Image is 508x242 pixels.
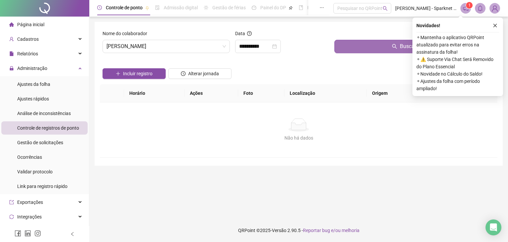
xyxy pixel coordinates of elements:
span: instagram [34,230,41,237]
span: user-add [9,37,14,41]
span: dashboard [252,5,256,10]
span: book [299,5,303,10]
span: clock-circle [181,71,186,76]
th: Localização [284,84,367,102]
span: Integrações [17,214,42,219]
button: Buscar registros [334,40,495,53]
th: Ações [185,84,238,102]
span: Administração [17,66,47,71]
span: file-done [155,5,160,10]
span: Controle de ponto [106,5,143,10]
span: search [383,6,388,11]
span: lock [9,66,14,71]
label: Nome do colaborador [103,30,151,37]
th: Horário [124,84,185,102]
span: sun [204,5,208,10]
span: 1 [468,3,471,8]
button: Incluir registro [103,68,166,79]
span: sync [9,214,14,219]
div: Não há dados [108,134,489,142]
span: Novidades ! [416,22,440,29]
span: Gestão de férias [212,5,246,10]
span: file [9,51,14,56]
span: Validar protocolo [17,169,53,174]
span: ⚬ Ajustes da folha com período ampliado! [416,78,499,92]
span: notification [463,5,469,11]
footer: QRPoint © 2025 - 2.90.5 - [89,219,508,242]
a: Alterar jornada [168,72,232,77]
span: Buscar registros [400,42,438,50]
span: Gestão de solicitações [17,140,63,145]
span: pushpin [289,6,293,10]
span: home [9,22,14,27]
span: ellipsis [319,5,324,10]
th: Origem [367,84,427,102]
button: Alterar jornada [168,68,232,79]
div: Open Intercom Messenger [486,219,501,235]
span: export [9,200,14,205]
span: Folha de pagamento [307,5,350,10]
img: 79446 [490,3,500,13]
span: Análise de inconsistências [17,111,71,116]
span: ⚬ Novidade no Cálculo do Saldo! [416,70,499,78]
span: pushpin [145,6,149,10]
span: Controle de registros de ponto [17,125,79,131]
span: Reportar bug e/ou melhoria [303,228,360,233]
th: Foto [238,84,284,102]
span: clock-circle [97,5,102,10]
span: CLAUDIANI APARECIDA NEVES [106,40,226,53]
span: [PERSON_NAME] - Sparknet Telecomunicações Ltda [395,5,456,12]
span: Incluir registro [123,70,152,77]
span: ⚬ Mantenha o aplicativo QRPoint atualizado para evitar erros na assinatura da folha! [416,34,499,56]
span: Cadastros [17,36,39,42]
span: Admissão digital [164,5,198,10]
span: Ajustes da folha [17,82,50,87]
sup: 1 [466,2,473,9]
span: Ocorrências [17,154,42,160]
span: question-circle [247,31,252,36]
span: Data [235,31,245,36]
span: Link para registro rápido [17,184,67,189]
span: Ajustes rápidos [17,96,49,101]
span: plus [116,71,120,76]
span: Relatórios [17,51,38,56]
span: close [493,23,497,28]
span: Versão [272,228,286,233]
span: left [70,232,75,236]
span: Alterar jornada [188,70,219,77]
span: search [392,44,397,49]
span: facebook [15,230,21,237]
span: Painel do DP [260,5,286,10]
span: Exportações [17,200,43,205]
span: ⚬ ⚠️ Suporte Via Chat Será Removido do Plano Essencial [416,56,499,70]
span: linkedin [24,230,31,237]
span: Página inicial [17,22,44,27]
span: bell [477,5,483,11]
